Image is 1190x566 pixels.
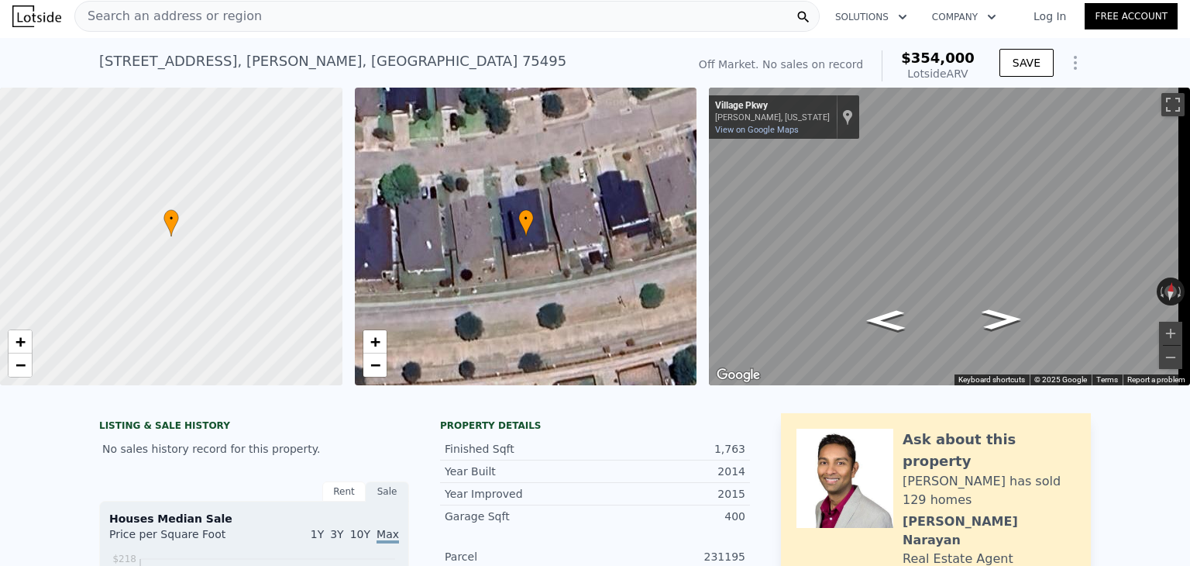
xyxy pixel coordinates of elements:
div: 2014 [595,464,745,479]
a: Zoom out [363,354,387,377]
path: Go West, Village Pkwy [850,305,922,336]
a: Log In [1015,9,1085,24]
span: 10Y [350,528,370,540]
div: Street View [709,88,1190,385]
div: Sale [366,481,409,502]
div: • [518,209,534,236]
div: • [163,209,179,236]
button: Rotate counterclockwise [1157,278,1165,305]
div: 2015 [595,486,745,502]
button: Zoom in [1159,322,1182,345]
div: [PERSON_NAME] has sold 129 homes [903,472,1075,509]
button: Toggle fullscreen view [1161,93,1185,116]
div: Houses Median Sale [109,511,399,526]
span: Search an address or region [75,7,262,26]
div: No sales history record for this property. [99,435,409,463]
div: [PERSON_NAME], [US_STATE] [715,112,830,123]
div: LISTING & SALE HISTORY [99,419,409,435]
span: $354,000 [901,50,975,66]
div: Ask about this property [903,429,1075,472]
div: Finished Sqft [445,441,595,457]
div: 400 [595,509,745,524]
div: Village Pkwy [715,100,830,112]
div: [PERSON_NAME] Narayan [903,513,1075,550]
span: • [518,212,534,226]
span: Max [377,528,399,544]
span: 3Y [330,528,343,540]
button: Company [920,3,1009,31]
tspan: $218 [112,554,136,564]
button: Zoom out [1159,346,1182,369]
div: Parcel [445,549,595,564]
div: [STREET_ADDRESS] , [PERSON_NAME] , [GEOGRAPHIC_DATA] 75495 [99,50,566,72]
span: + [15,332,26,351]
a: Open this area in Google Maps (opens a new window) [713,365,764,385]
div: Property details [440,419,750,432]
span: − [15,355,26,374]
div: Off Market. No sales on record [699,57,863,72]
img: Google [713,365,764,385]
div: Garage Sqft [445,509,595,524]
a: Show location on map [842,109,853,126]
a: Terms (opens in new tab) [1096,375,1118,384]
a: Zoom in [9,330,32,354]
span: + [370,332,380,351]
a: Free Account [1085,3,1178,29]
button: SAVE [999,49,1054,77]
button: Rotate clockwise [1177,278,1185,305]
div: Year Built [445,464,595,479]
div: Year Improved [445,486,595,502]
span: − [370,355,380,374]
span: 1Y [311,528,324,540]
path: Go East, Village Pkwy [965,304,1039,334]
button: Show Options [1060,47,1091,78]
div: 1,763 [595,441,745,457]
button: Keyboard shortcuts [958,374,1025,385]
img: Lotside [12,5,61,27]
span: • [163,212,179,226]
span: © 2025 Google [1034,375,1087,384]
div: Lotside ARV [901,66,975,81]
div: 231195 [595,549,745,564]
div: Rent [322,481,366,502]
button: Solutions [823,3,920,31]
button: Reset the view [1163,277,1178,306]
a: Zoom out [9,354,32,377]
a: View on Google Maps [715,125,799,135]
div: Map [709,88,1190,385]
a: Zoom in [363,330,387,354]
a: Report a problem [1127,375,1185,384]
div: Price per Square Foot [109,526,254,551]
